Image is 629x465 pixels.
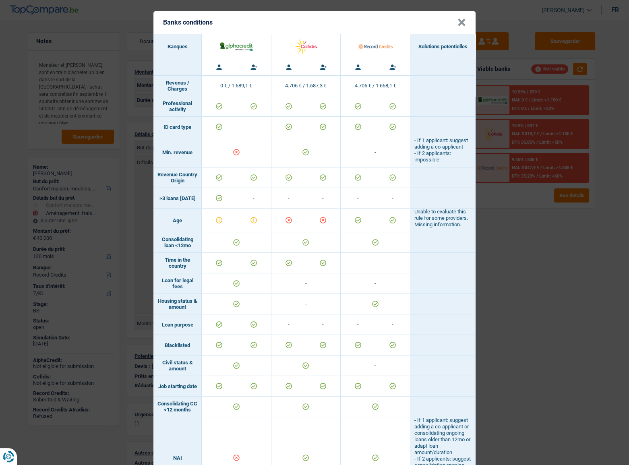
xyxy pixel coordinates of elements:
[153,335,202,355] td: Blacklisted
[153,253,202,273] td: Time in the country
[341,76,410,96] td: 4.706 € / 1.658,1 €
[153,355,202,376] td: Civil status & amount
[163,19,213,26] h5: Banks conditions
[341,137,410,167] td: -
[153,397,202,417] td: Consolidating CC <12 months
[153,209,202,232] td: Age
[153,376,202,397] td: Job starting date
[410,209,476,232] td: Unable to evaluate this rule for some providers. Missing information.
[271,294,341,314] td: -
[153,96,202,117] td: Professional activity
[153,314,202,335] td: Loan purpose
[153,294,202,314] td: Housing status & amount
[153,232,202,253] td: Consolidating loan <12mo
[289,38,323,55] img: Cofidis
[306,188,340,208] td: -
[341,253,375,273] td: -
[236,188,271,208] td: -
[271,314,306,335] td: -
[457,19,466,27] button: Close
[271,188,306,208] td: -
[202,76,271,96] td: 0 € / 1.689,1 €
[375,188,410,208] td: -
[341,188,375,208] td: -
[153,117,202,137] td: ID card type
[410,137,476,167] td: - If 1 applicant: suggest adding a co-applicant - If 2 applicants: impossible
[341,314,375,335] td: -
[236,117,271,137] td: -
[375,314,410,335] td: -
[375,253,410,273] td: -
[153,167,202,188] td: Revenue Country Origin
[271,273,341,294] td: -
[341,273,410,294] td: -
[153,76,202,96] td: Revenus / Charges
[153,34,202,59] th: Banques
[410,34,476,59] th: Solutions potentielles
[153,188,202,209] td: >3 loans [DATE]
[153,273,202,294] td: Loan for legal fees
[306,314,340,335] td: -
[271,76,341,96] td: 4.706 € / 1.687,3 €
[341,355,410,376] td: -
[358,38,393,55] img: Record Credits
[219,41,253,52] img: AlphaCredit
[153,137,202,167] td: Min. revenue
